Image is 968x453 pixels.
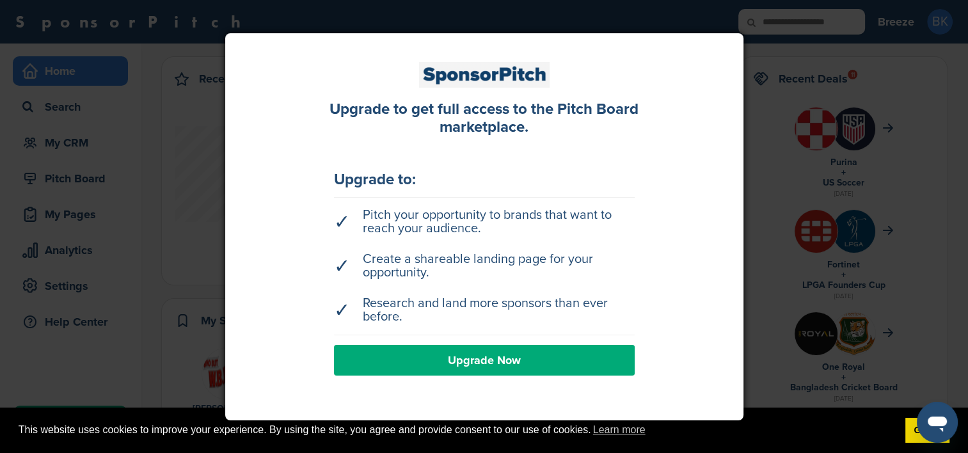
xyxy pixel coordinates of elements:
a: Close [732,25,751,44]
span: ✓ [334,260,350,273]
a: Upgrade Now [334,345,635,376]
span: ✓ [334,304,350,317]
li: Research and land more sponsors than ever before. [334,290,635,330]
div: Upgrade to get full access to the Pitch Board marketplace. [315,100,654,138]
a: dismiss cookie message [905,418,949,443]
span: ✓ [334,216,350,229]
a: learn more about cookies [591,420,647,440]
div: Upgrade to: [334,172,635,187]
li: Create a shareable landing page for your opportunity. [334,246,635,286]
span: This website uses cookies to improve your experience. By using the site, you agree and provide co... [19,420,895,440]
li: Pitch your opportunity to brands that want to reach your audience. [334,202,635,242]
iframe: Button to launch messaging window [917,402,958,443]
